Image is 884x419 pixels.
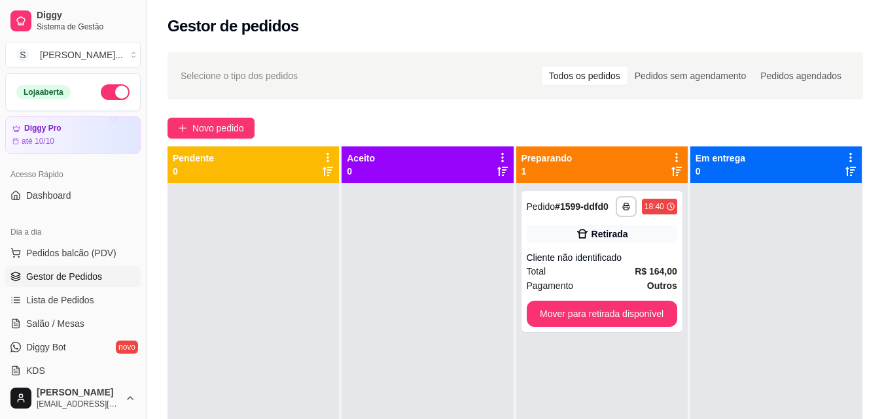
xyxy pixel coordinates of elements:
span: [PERSON_NAME] [37,387,120,399]
a: Dashboard [5,185,141,206]
span: Diggy Bot [26,341,66,354]
span: KDS [26,364,45,377]
span: Pagamento [527,278,574,293]
strong: Outros [647,280,677,291]
span: Pedido [527,201,556,212]
span: Pedidos balcão (PDV) [26,246,116,260]
p: Aceito [347,152,375,165]
p: 0 [173,165,214,178]
strong: # 1599-ddfd0 [555,201,609,212]
div: Retirada [592,227,628,241]
p: Preparando [522,152,573,165]
button: Mover para retirada disponível [527,301,677,327]
p: Em entrega [696,152,745,165]
div: [PERSON_NAME] ... [40,48,123,61]
span: Selecione o tipo dos pedidos [181,69,298,83]
span: [EMAIL_ADDRESS][DOMAIN_NAME] [37,399,120,409]
span: Novo pedido [192,121,244,135]
p: 0 [696,165,745,178]
strong: R$ 164,00 [635,266,677,277]
button: Select a team [5,42,141,68]
a: Diggy Proaté 10/10 [5,116,141,154]
span: Dashboard [26,189,71,202]
article: até 10/10 [22,136,54,146]
span: Sistema de Gestão [37,22,135,32]
span: Total [527,264,546,278]
button: Pedidos balcão (PDV) [5,243,141,263]
span: Diggy [37,10,135,22]
a: Salão / Mesas [5,313,141,334]
span: plus [178,124,187,133]
div: 18:40 [645,201,664,212]
button: [PERSON_NAME][EMAIL_ADDRESS][DOMAIN_NAME] [5,382,141,414]
article: Diggy Pro [24,124,62,133]
div: Pedidos agendados [753,67,849,85]
p: Pendente [173,152,214,165]
a: Lista de Pedidos [5,290,141,310]
span: S [16,48,29,61]
a: Diggy Botnovo [5,337,141,358]
a: DiggySistema de Gestão [5,5,141,37]
div: Todos os pedidos [542,67,628,85]
a: Gestor de Pedidos [5,266,141,287]
div: Pedidos sem agendamento [628,67,753,85]
button: Novo pedido [168,118,255,139]
div: Dia a dia [5,222,141,243]
button: Alterar Status [101,84,130,100]
h2: Gestor de pedidos [168,16,299,37]
span: Lista de Pedidos [26,293,94,307]
div: Cliente não identificado [527,251,677,264]
p: 1 [522,165,573,178]
div: Loja aberta [16,85,71,99]
span: Gestor de Pedidos [26,270,102,283]
p: 0 [347,165,375,178]
div: Acesso Rápido [5,164,141,185]
span: Salão / Mesas [26,317,84,330]
a: KDS [5,360,141,381]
